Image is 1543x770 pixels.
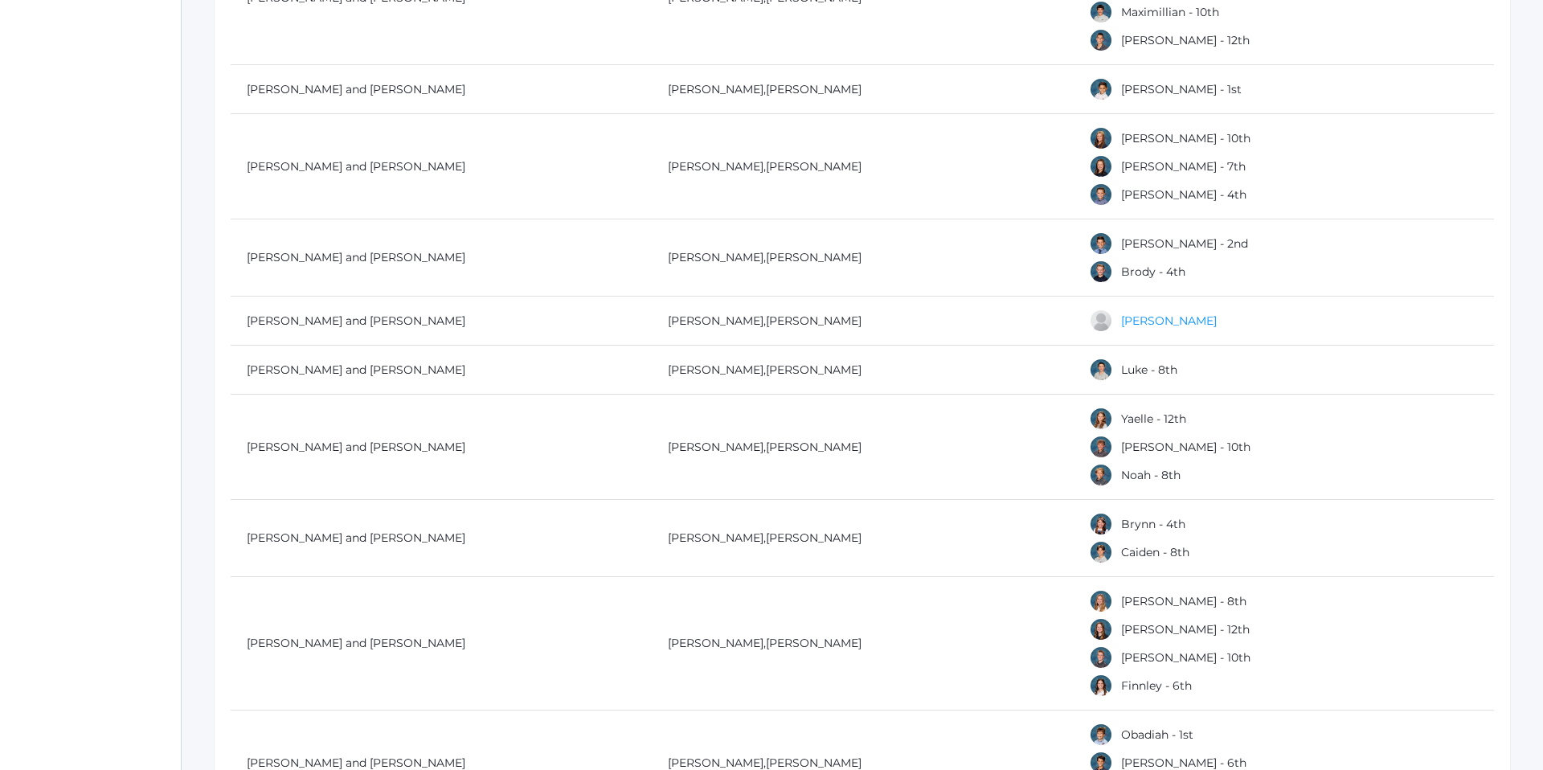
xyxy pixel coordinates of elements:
[1089,154,1113,178] div: Annelise Bernardi
[1089,435,1113,459] div: Elias Boucher
[652,500,1073,577] td: ,
[1121,622,1250,637] a: [PERSON_NAME] - 12th
[668,530,763,545] a: [PERSON_NAME]
[766,250,862,264] a: [PERSON_NAME]
[1121,468,1181,482] a: Noah - 8th
[1089,512,1113,536] div: Brynn Boyer
[1121,236,1248,251] a: [PERSON_NAME] - 2nd
[1121,440,1250,454] a: [PERSON_NAME] - 10th
[1089,77,1113,101] div: Owen Bernardez
[247,440,465,454] a: [PERSON_NAME] and [PERSON_NAME]
[1121,187,1246,202] a: [PERSON_NAME] - 4th
[668,756,763,770] a: [PERSON_NAME]
[1089,540,1113,564] div: Caiden Boyer
[1089,463,1113,487] div: Noah Boucher
[1089,589,1113,613] div: Tatum Bradley
[668,313,763,328] a: [PERSON_NAME]
[247,313,465,328] a: [PERSON_NAME] and [PERSON_NAME]
[1121,756,1246,770] a: [PERSON_NAME] - 6th
[1121,678,1192,693] a: Finnley - 6th
[1089,617,1113,641] div: Noelle Bradley
[1121,594,1246,608] a: [PERSON_NAME] - 8th
[668,440,763,454] a: [PERSON_NAME]
[652,577,1073,711] td: ,
[766,530,862,545] a: [PERSON_NAME]
[1089,358,1113,382] div: Luke Whitney
[668,82,763,96] a: [PERSON_NAME]
[652,114,1073,219] td: ,
[247,250,465,264] a: [PERSON_NAME] and [PERSON_NAME]
[247,636,465,650] a: [PERSON_NAME] and [PERSON_NAME]
[1089,674,1113,698] div: Finnley Bradley
[1121,545,1189,559] a: Caiden - 8th
[1089,182,1113,207] div: James Bernardi
[766,636,862,650] a: [PERSON_NAME]
[1121,313,1217,328] a: [PERSON_NAME]
[652,297,1073,346] td: ,
[1121,131,1250,145] a: [PERSON_NAME] - 10th
[1121,412,1186,426] a: Yaelle - 12th
[668,250,763,264] a: [PERSON_NAME]
[766,440,862,454] a: [PERSON_NAME]
[668,362,763,377] a: [PERSON_NAME]
[1089,260,1113,284] div: Brody Bigley
[247,159,465,174] a: [PERSON_NAME] and [PERSON_NAME]
[247,530,465,545] a: [PERSON_NAME] and [PERSON_NAME]
[1121,517,1185,531] a: Brynn - 4th
[668,636,763,650] a: [PERSON_NAME]
[766,362,862,377] a: [PERSON_NAME]
[1089,723,1113,747] div: Obadiah Bradley
[652,346,1073,395] td: ,
[668,159,763,174] a: [PERSON_NAME]
[766,159,862,174] a: [PERSON_NAME]
[1089,407,1113,431] div: Yaelle Boucher
[1089,645,1113,670] div: Elias Bradley
[247,82,465,96] a: [PERSON_NAME] and [PERSON_NAME]
[652,395,1073,500] td: ,
[652,65,1073,114] td: ,
[1121,264,1185,279] a: Brody - 4th
[1121,82,1242,96] a: [PERSON_NAME] - 1st
[766,82,862,96] a: [PERSON_NAME]
[1121,159,1246,174] a: [PERSON_NAME] - 7th
[1089,231,1113,256] div: Curran Bigley
[766,313,862,328] a: [PERSON_NAME]
[1121,33,1250,47] a: [PERSON_NAME] - 12th
[766,756,862,770] a: [PERSON_NAME]
[1121,727,1193,742] a: Obadiah - 1st
[247,756,465,770] a: [PERSON_NAME] and [PERSON_NAME]
[1089,126,1113,150] div: Ella Bernardi
[652,219,1073,297] td: ,
[1089,309,1113,333] div: Lee Blasman
[1121,650,1250,665] a: [PERSON_NAME] - 10th
[1121,362,1177,377] a: Luke - 8th
[1121,5,1219,19] a: Maximillian - 10th
[1089,28,1113,52] div: Theodore Benson
[247,362,465,377] a: [PERSON_NAME] and [PERSON_NAME]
